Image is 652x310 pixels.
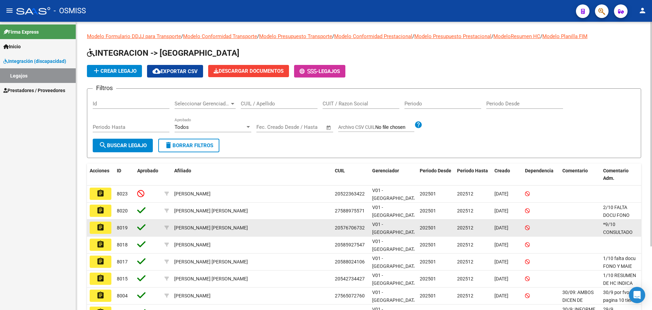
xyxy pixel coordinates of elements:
a: Modelo Conformidad Transporte [183,33,257,39]
mat-icon: assignment [96,274,105,282]
mat-icon: cloud_download [152,67,161,75]
span: [DATE] [494,191,508,196]
span: 20585927547 [335,242,365,247]
a: Modelo Conformidad Prestacional [334,33,412,39]
span: CUIL [335,168,345,173]
datatable-header-cell: Aprobado [134,163,162,186]
mat-icon: menu [5,6,14,15]
span: V01 - [GEOGRAPHIC_DATA] [372,239,418,252]
span: Todos [175,124,189,130]
span: V01 - [GEOGRAPHIC_DATA] [372,256,418,269]
mat-icon: assignment [96,291,105,299]
datatable-header-cell: Dependencia [522,163,560,186]
datatable-header-cell: ID [114,163,134,186]
button: Crear Legajo [87,65,142,77]
span: Buscar Legajo [99,142,147,149]
span: Acciones [90,168,109,173]
a: ModeloResumen HC [493,33,540,39]
span: Integración (discapacidad) [3,57,66,65]
button: Open calendar [325,124,333,132]
mat-icon: person [638,6,647,15]
button: Descargar Documentos [208,65,289,77]
span: 20522363422 [335,191,365,196]
a: Modelo Planilla FIM [542,33,587,39]
span: 20542734427 [335,276,365,281]
mat-icon: assignment [96,189,105,197]
div: [PERSON_NAME] [174,292,211,300]
span: 202501 [420,259,436,264]
a: Modelo Presupuesto Transporte [259,33,332,39]
span: ID [117,168,121,173]
span: 202512 [457,276,473,281]
div: [PERSON_NAME] [PERSON_NAME] [174,207,248,215]
span: 27588975571 [335,208,365,213]
span: Crear Legajo [92,68,137,74]
h3: Filtros [93,83,116,93]
span: V01 - [GEOGRAPHIC_DATA] [372,188,418,201]
span: [DATE] [494,225,508,230]
span: 27565072760 [335,293,365,298]
button: Exportar CSV [147,65,203,77]
span: Inicio [3,43,21,50]
mat-icon: assignment [96,206,105,214]
span: Comentario [562,168,588,173]
span: 8018 [117,242,128,247]
input: Archivo CSV CUIL [375,124,414,131]
span: - OSMISS [54,3,86,18]
span: 8023 [117,191,128,196]
datatable-header-cell: Creado [492,163,522,186]
mat-icon: assignment [96,223,105,231]
span: - [300,68,319,74]
datatable-header-cell: Comentario [560,163,600,186]
span: 202501 [420,191,436,196]
a: Modelo Presupuesto Prestacional [414,33,491,39]
button: Buscar Legajo [93,139,153,152]
span: 20576706732 [335,225,365,230]
span: Archivo CSV CUIL [338,124,375,130]
span: 202501 [420,242,436,247]
div: [PERSON_NAME] [PERSON_NAME] [174,258,248,266]
div: [PERSON_NAME] [174,190,211,198]
span: 202501 [420,293,436,298]
span: 202501 [420,225,436,230]
mat-icon: search [99,141,107,149]
datatable-header-cell: CUIL [332,163,369,186]
span: [DATE] [494,208,508,213]
button: Borrar Filtros [158,139,219,152]
span: 202512 [457,242,473,247]
span: Creado [494,168,510,173]
datatable-header-cell: Periodo Desde [417,163,454,186]
span: V01 - [GEOGRAPHIC_DATA] [372,273,418,286]
datatable-header-cell: Afiliado [171,163,332,186]
span: Legajos [319,68,340,74]
div: [PERSON_NAME] [174,241,211,249]
span: 8004 [117,293,128,298]
datatable-header-cell: Gerenciador [369,163,417,186]
span: 202512 [457,293,473,298]
span: Gerenciador [372,168,399,173]
span: Prestadores / Proveedores [3,87,65,94]
span: Comentario Adm. [603,168,629,181]
span: Periodo Desde [420,168,451,173]
input: Fecha inicio [256,124,284,130]
mat-icon: assignment [96,257,105,265]
span: 202501 [420,208,436,213]
span: [DATE] [494,242,508,247]
span: [DATE] [494,259,508,264]
datatable-header-cell: Acciones [87,163,114,186]
span: [DATE] [494,276,508,281]
span: Exportar CSV [152,68,198,74]
span: 202512 [457,259,473,264]
button: -Legajos [294,65,345,77]
a: Modelo Formulario DDJJ para Transporte [87,33,181,39]
datatable-header-cell: Periodo Hasta [454,163,492,186]
span: Borrar Filtros [164,142,213,149]
span: 8017 [117,259,128,264]
span: 8015 [117,276,128,281]
span: V01 - [GEOGRAPHIC_DATA] [372,222,418,235]
span: Seleccionar Gerenciador [175,101,230,107]
span: 2/10 FALTA DOCU FONO [603,205,630,218]
mat-icon: add [92,67,101,75]
span: INTEGRACION -> [GEOGRAPHIC_DATA] [87,48,239,58]
span: 8020 [117,208,128,213]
